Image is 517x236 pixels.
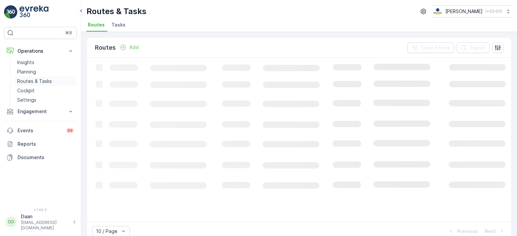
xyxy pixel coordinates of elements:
[18,48,63,54] p: Operations
[484,227,506,235] button: Next
[14,58,77,67] a: Insights
[485,9,502,14] p: ( +02:00 )
[17,68,36,75] p: Planning
[20,5,48,19] img: logo_light-DOdMpM7g.png
[4,137,77,151] a: Reports
[21,213,69,220] p: Daan
[14,67,77,77] a: Planning
[447,227,479,235] button: Previous
[117,43,141,51] button: Add
[4,105,77,118] button: Engagement
[21,220,69,231] p: [EMAIL_ADDRESS][DOMAIN_NAME]
[17,59,34,66] p: Insights
[18,108,63,115] p: Engagement
[433,8,443,15] img: basis-logo_rgb2x.png
[485,228,496,235] p: Next
[14,86,77,95] a: Cockpit
[407,42,454,53] button: Clear Filters
[433,5,512,17] button: [PERSON_NAME](+02:00)
[17,78,52,85] p: Routes & Tasks
[445,8,483,15] p: [PERSON_NAME]
[4,5,18,19] img: logo
[4,151,77,164] a: Documents
[421,44,450,51] p: Clear Filters
[18,154,74,161] p: Documents
[4,44,77,58] button: Operations
[4,124,77,137] a: Events99
[18,127,62,134] p: Events
[4,213,77,231] button: DDDaan[EMAIL_ADDRESS][DOMAIN_NAME]
[457,42,490,53] button: Export
[65,30,72,36] p: ⌘B
[18,141,74,147] p: Reports
[129,44,139,51] p: Add
[17,87,35,94] p: Cockpit
[67,128,73,133] p: 99
[470,44,486,51] p: Export
[95,43,116,52] p: Routes
[4,208,77,212] span: v 1.49.0
[14,77,77,86] a: Routes & Tasks
[6,217,16,227] div: DD
[111,21,126,28] span: Tasks
[17,97,36,103] p: Settings
[14,95,77,105] a: Settings
[457,228,478,235] p: Previous
[88,21,105,28] span: Routes
[87,6,146,17] p: Routes & Tasks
